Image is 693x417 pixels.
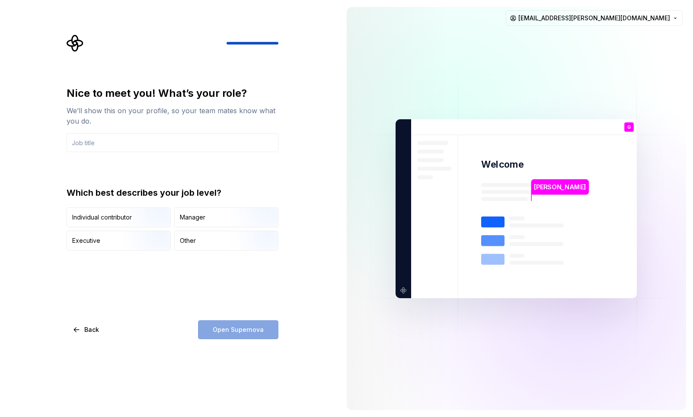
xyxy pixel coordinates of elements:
p: Welcome [481,158,524,171]
span: [EMAIL_ADDRESS][PERSON_NAME][DOMAIN_NAME] [518,14,670,22]
div: Individual contributor [72,213,132,222]
p: [PERSON_NAME] [534,182,586,191]
button: Back [67,320,106,339]
div: Nice to meet you! What’s your role? [67,86,278,100]
div: Executive [72,236,100,245]
p: G [627,124,631,129]
div: Manager [180,213,205,222]
svg: Supernova Logo [67,35,84,52]
div: Other [180,236,196,245]
div: We’ll show this on your profile, so your team mates know what you do. [67,105,278,126]
input: Job title [67,133,278,152]
button: [EMAIL_ADDRESS][PERSON_NAME][DOMAIN_NAME] [506,10,683,26]
span: Back [84,325,99,334]
div: Which best describes your job level? [67,187,278,199]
